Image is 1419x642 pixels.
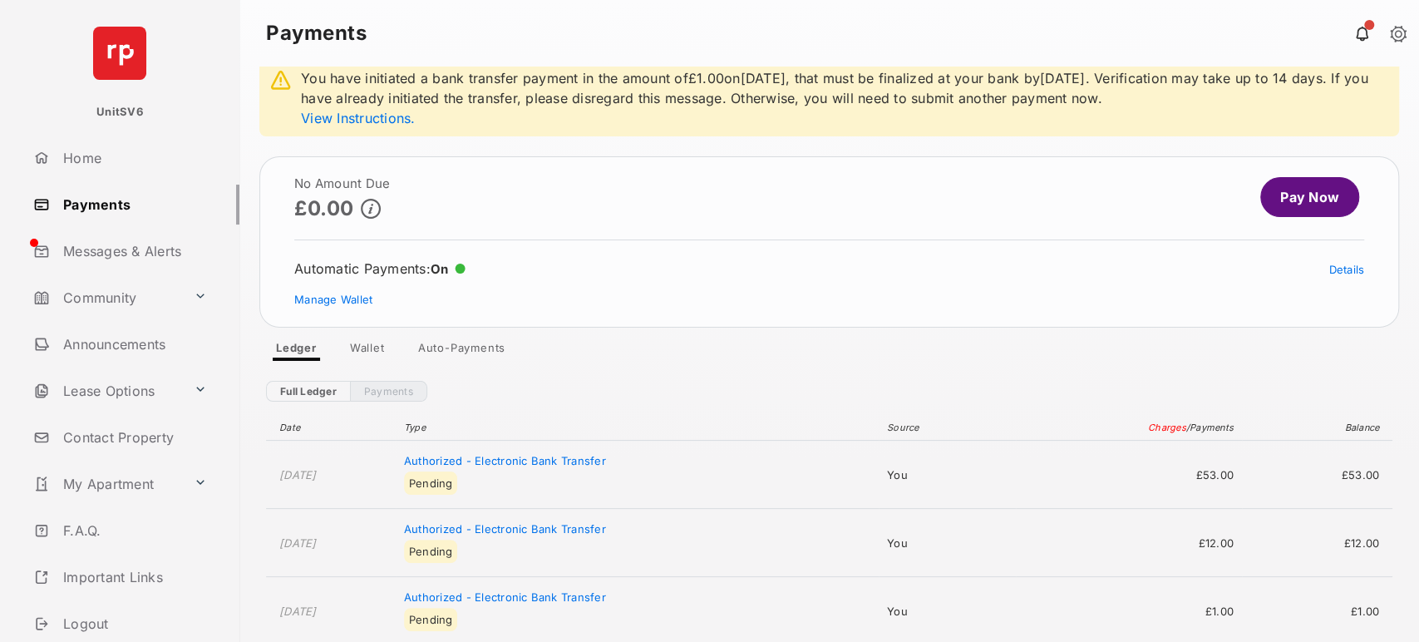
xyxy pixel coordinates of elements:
[93,27,146,80] img: svg+xml;base64,PHN2ZyB4bWxucz0iaHR0cDovL3d3dy53My5vcmcvMjAwMC9zdmciIHdpZHRoPSI2NCIgaGVpZ2h0PSI2NC...
[431,261,449,277] span: On
[337,341,398,361] a: Wallet
[1328,263,1364,276] a: Details
[266,381,350,402] a: Full Ledger
[1024,536,1234,550] span: £12.00
[404,472,458,495] article: Pending
[294,177,390,190] h2: No Amount Due
[279,536,317,550] time: [DATE]
[279,468,317,481] time: [DATE]
[294,293,372,306] a: Manage Wallet
[27,511,239,551] a: F.A.Q.
[1024,605,1234,618] span: £1.00
[27,138,239,178] a: Home
[404,540,458,563] article: Pending
[266,415,396,441] th: Date
[1186,422,1234,433] span: / Payments
[1242,441,1392,509] td: £53.00
[96,104,143,121] p: UnitSV6
[27,417,239,457] a: Contact Property
[396,415,879,441] th: Type
[350,381,427,402] a: Payments
[1242,509,1392,577] td: £12.00
[879,509,1017,577] td: You
[1148,422,1186,433] span: Charges
[279,605,317,618] time: [DATE]
[301,68,1391,128] p: You have initiated a bank transfer payment in the amount of £1.00 on [DATE] , that must be finali...
[404,608,458,631] article: Pending
[1242,415,1392,441] th: Balance
[27,371,187,411] a: Lease Options
[404,454,606,467] span: Authorized - Electronic Bank Transfer
[301,110,415,126] a: View Instructions.
[879,415,1017,441] th: Source
[27,231,239,271] a: Messages & Alerts
[294,260,466,277] div: Automatic Payments :
[27,557,214,597] a: Important Links
[404,522,606,536] span: Authorized - Electronic Bank Transfer
[27,185,239,225] a: Payments
[404,590,606,604] span: Authorized - Electronic Bank Transfer
[27,278,187,318] a: Community
[405,341,519,361] a: Auto-Payments
[27,464,187,504] a: My Apartment
[879,441,1017,509] td: You
[263,341,330,361] a: Ledger
[266,23,367,43] strong: Payments
[27,324,239,364] a: Announcements
[294,197,354,220] p: £0.00
[1024,468,1234,481] span: £53.00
